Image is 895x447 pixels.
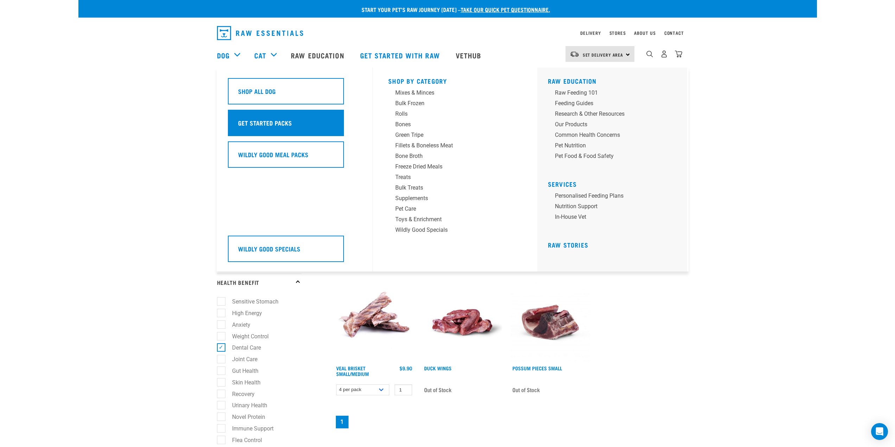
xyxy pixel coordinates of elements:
[388,110,522,120] a: Rolls
[221,343,264,352] label: Dental Care
[634,32,656,34] a: About Us
[548,152,682,162] a: Pet Food & Food Safety
[395,110,505,118] div: Rolls
[395,194,505,203] div: Supplements
[395,205,505,213] div: Pet Care
[388,226,522,236] a: Wildly Good Specials
[388,89,522,99] a: Mixes & Minces
[221,413,268,421] label: Novel Protein
[548,243,588,247] a: Raw Stories
[548,192,682,202] a: Personalised Feeding Plans
[512,384,540,395] span: Out of Stock
[395,226,505,234] div: Wildly Good Specials
[388,99,522,110] a: Bulk Frozen
[871,423,888,440] div: Open Intercom Messenger
[221,355,260,364] label: Joint Care
[221,309,265,318] label: High Energy
[395,384,412,395] input: 1
[211,23,684,43] nav: dropdown navigation
[388,173,522,184] a: Treats
[555,110,665,118] div: Research & Other Resources
[228,110,362,141] a: Get Started Packs
[228,78,362,110] a: Shop All Dog
[388,215,522,226] a: Toys & Enrichment
[424,367,452,369] a: Duck Wings
[221,366,261,375] label: Gut Health
[388,162,522,173] a: Freeze Dried Meals
[395,152,505,160] div: Bone Broth
[548,110,682,120] a: Research & Other Resources
[353,41,449,69] a: Get started with Raw
[449,41,490,69] a: Vethub
[664,32,684,34] a: Contact
[548,99,682,110] a: Feeding Guides
[78,41,817,69] nav: dropdown navigation
[555,141,665,150] div: Pet Nutrition
[461,8,550,11] a: take our quick pet questionnaire.
[221,390,257,398] label: Recovery
[675,50,682,58] img: home-icon@2x.png
[548,79,597,83] a: Raw Education
[217,26,303,40] img: Raw Essentials Logo
[422,282,502,362] img: Raw Essentials Duck Wings Raw Meaty Bones For Pets
[334,282,414,362] img: 1207 Veal Brisket 4pp 01
[388,120,522,131] a: Bones
[555,152,665,160] div: Pet Food & Food Safety
[217,274,301,291] p: Health Benefit
[395,89,505,97] div: Mixes & Minces
[336,416,349,428] a: Page 1
[221,297,281,306] label: Sensitive Stomach
[238,87,276,96] h5: Shop All Dog
[512,367,562,369] a: Possum Pieces Small
[555,89,665,97] div: Raw Feeding 101
[284,41,353,69] a: Raw Education
[548,89,682,99] a: Raw Feeding 101
[238,244,300,253] h5: Wildly Good Specials
[660,50,668,58] img: user.png
[388,205,522,215] a: Pet Care
[424,384,452,395] span: Out of Stock
[395,184,505,192] div: Bulk Treats
[221,424,276,433] label: Immune Support
[217,50,230,60] a: Dog
[548,131,682,141] a: Common Health Concerns
[548,202,682,213] a: Nutrition Support
[388,152,522,162] a: Bone Broth
[580,32,601,34] a: Delivery
[388,131,522,141] a: Green Tripe
[395,120,505,129] div: Bones
[254,50,266,60] a: Cat
[395,131,505,139] div: Green Tripe
[555,99,665,108] div: Feeding Guides
[395,162,505,171] div: Freeze Dried Meals
[395,215,505,224] div: Toys & Enrichment
[334,414,678,430] nav: pagination
[221,378,263,387] label: Skin Health
[646,51,653,57] img: home-icon-1@2x.png
[238,150,308,159] h5: Wildly Good Meal Packs
[570,51,579,57] img: van-moving.png
[238,118,292,127] h5: Get Started Packs
[555,120,665,129] div: Our Products
[548,120,682,131] a: Our Products
[388,184,522,194] a: Bulk Treats
[388,141,522,152] a: Fillets & Boneless Meat
[583,53,624,56] span: Set Delivery Area
[399,365,412,371] div: $9.90
[228,141,362,173] a: Wildly Good Meal Packs
[336,367,369,375] a: Veal Brisket Small/Medium
[395,141,505,150] div: Fillets & Boneless Meat
[548,180,682,186] h5: Services
[395,99,505,108] div: Bulk Frozen
[388,77,522,83] h5: Shop By Category
[395,173,505,181] div: Treats
[221,332,271,341] label: Weight Control
[388,194,522,205] a: Supplements
[548,213,682,223] a: In-house vet
[609,32,626,34] a: Stores
[511,282,590,362] img: Possum Piece Small
[84,5,822,14] p: Start your pet’s raw journey [DATE] –
[221,320,253,329] label: Anxiety
[221,436,265,445] label: Flea Control
[228,236,362,267] a: Wildly Good Specials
